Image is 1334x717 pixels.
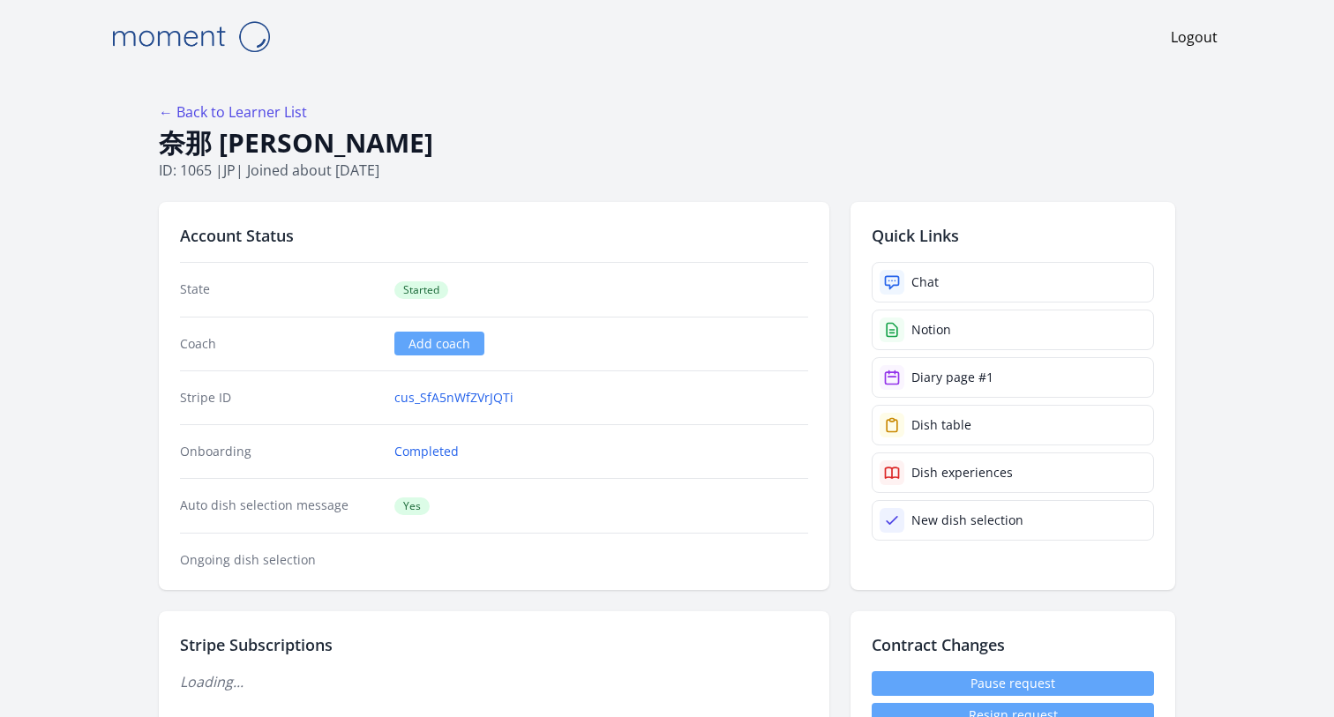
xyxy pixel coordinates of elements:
dt: Coach [180,335,380,353]
a: Dish table [872,405,1154,445]
div: Dish experiences [911,464,1013,482]
p: Loading... [180,671,808,692]
div: Dish table [911,416,971,434]
div: Notion [911,321,951,339]
a: Add coach [394,332,484,355]
a: Diary page #1 [872,357,1154,398]
a: Chat [872,262,1154,302]
a: New dish selection [872,500,1154,541]
h2: Account Status [180,223,808,248]
a: Logout [1171,26,1218,48]
span: Started [394,281,448,299]
h1: 奈那 [PERSON_NAME] [159,126,1175,160]
span: jp [223,161,236,180]
div: Chat [911,273,939,291]
dt: Stripe ID [180,389,380,407]
a: Completed [394,443,459,460]
a: ← Back to Learner List [159,102,307,122]
span: Yes [394,497,430,515]
a: Notion [872,310,1154,350]
div: Diary page #1 [911,369,993,386]
a: cus_SfA5nWfZVrJQTi [394,389,513,407]
a: Dish experiences [872,452,1154,493]
dt: Onboarding [180,443,380,460]
img: Moment [102,14,279,59]
dt: Ongoing dish selection [180,551,380,569]
dt: State [180,280,380,299]
h2: Quick Links [872,223,1154,248]
a: Pause request [872,671,1154,696]
div: New dish selection [911,512,1023,529]
h2: Stripe Subscriptions [180,632,808,657]
p: ID: 1065 | | Joined about [DATE] [159,160,1175,181]
h2: Contract Changes [872,632,1154,657]
dt: Auto dish selection message [180,497,380,515]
